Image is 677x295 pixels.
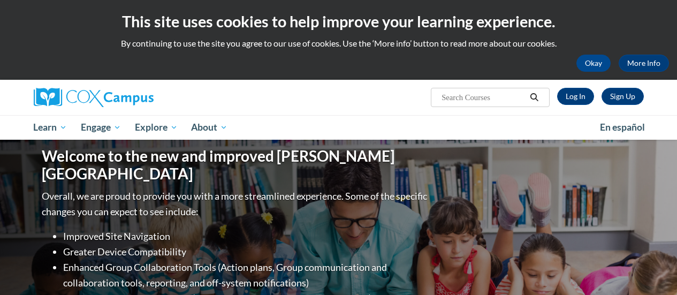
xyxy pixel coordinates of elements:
a: More Info [619,55,669,72]
span: About [191,121,227,134]
span: En español [600,122,645,133]
li: Improved Site Navigation [63,229,430,244]
li: Greater Device Compatibility [63,244,430,260]
a: Cox Campus [34,88,226,107]
h2: This site uses cookies to help improve your learning experience. [8,11,669,32]
button: Search [526,91,542,104]
input: Search Courses [440,91,526,104]
a: Register [602,88,644,105]
a: Log In [557,88,594,105]
span: Explore [135,121,178,134]
img: Cox Campus [34,88,154,107]
a: En español [593,116,652,139]
a: Learn [27,115,74,140]
iframe: Button to launch messaging window [634,252,668,286]
p: Overall, we are proud to provide you with a more streamlined experience. Some of the specific cha... [42,188,430,220]
li: Enhanced Group Collaboration Tools (Action plans, Group communication and collaboration tools, re... [63,260,430,291]
span: Learn [33,121,67,134]
h1: Welcome to the new and improved [PERSON_NAME][GEOGRAPHIC_DATA] [42,147,430,183]
div: Main menu [26,115,652,140]
a: Explore [128,115,185,140]
p: By continuing to use the site you agree to our use of cookies. Use the ‘More info’ button to read... [8,37,669,49]
span: Engage [81,121,121,134]
a: Engage [74,115,128,140]
button: Okay [576,55,611,72]
a: About [184,115,234,140]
